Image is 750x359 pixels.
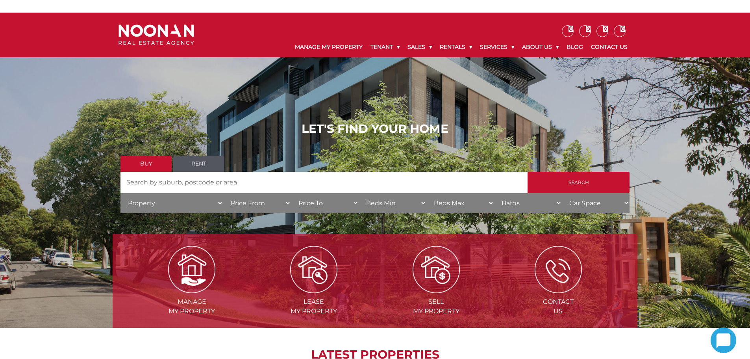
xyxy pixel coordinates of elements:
h1: LET'S FIND YOUR HOME [120,122,630,136]
a: Manage My Property [291,37,367,57]
a: Rentals [436,37,476,57]
img: Sell my property [413,246,460,293]
span: Lease my Property [254,297,374,316]
a: Managemy Property [131,265,252,315]
input: Search [528,172,630,193]
img: Manage my Property [168,246,215,293]
input: Search by suburb, postcode or area [120,172,528,193]
a: Rent [173,156,224,172]
a: Tenant [367,37,404,57]
img: Lease my property [290,246,337,293]
span: Manage my Property [131,297,252,316]
span: Contact Us [498,297,619,316]
a: Sales [404,37,436,57]
a: ContactUs [498,265,619,315]
a: Buy [120,156,172,172]
a: Sellmy Property [376,265,496,315]
a: About Us [518,37,563,57]
a: Leasemy Property [254,265,374,315]
img: Noonan Real Estate Agency [119,24,194,45]
a: Services [476,37,518,57]
span: Sell my Property [376,297,496,316]
a: Blog [563,37,587,57]
img: ICONS [535,246,582,293]
a: Contact Us [587,37,631,57]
